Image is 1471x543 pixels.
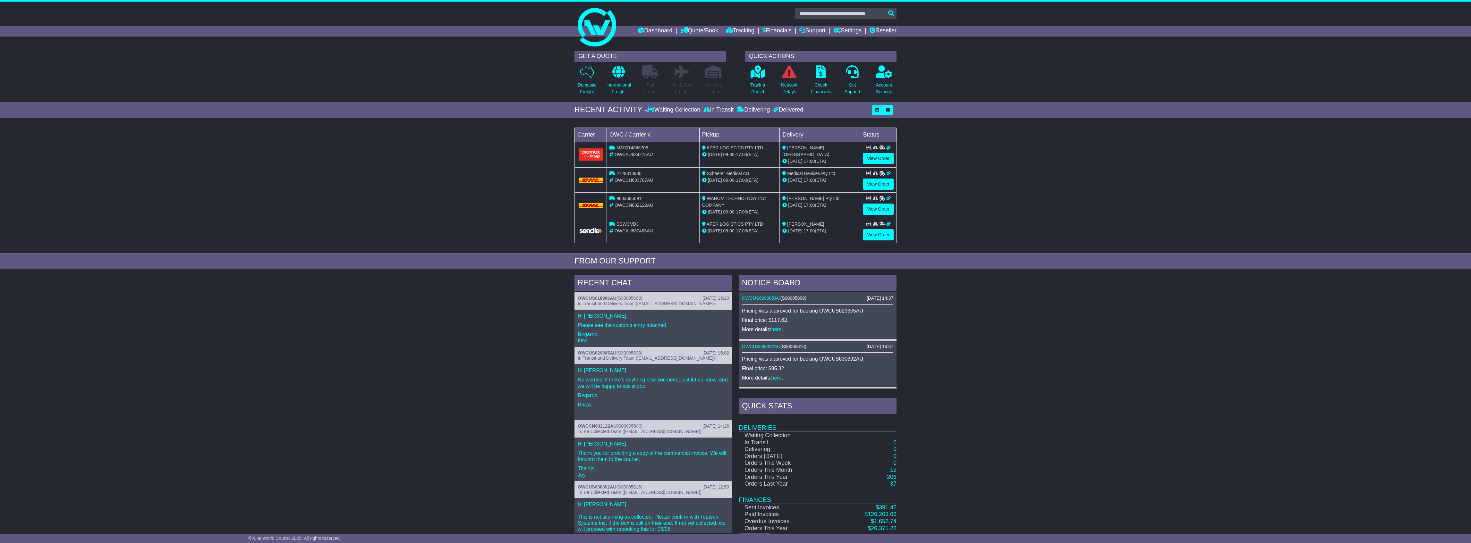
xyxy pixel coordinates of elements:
span: [PERSON_NAME] Pty Ltd [787,196,839,201]
div: Delivering [735,106,771,113]
span: S00005816 [618,484,641,489]
a: here [771,375,782,380]
p: Hi [PERSON_NAME], [578,367,729,373]
a: 0 [893,460,897,466]
a: 206 [887,474,897,480]
div: RECENT ACTIVITY - [574,105,647,114]
span: 17:00 [804,203,815,208]
div: GET A QUOTE [574,51,726,62]
td: In Transit [739,439,831,446]
div: - (ETA) [702,209,777,215]
span: OWCCH633787AU [615,178,653,183]
td: Waiting Collection [739,432,831,439]
a: View Order [863,179,894,190]
a: Reseller [870,26,897,37]
span: S00005816 [782,344,805,349]
td: Delivery [780,128,860,142]
span: [PERSON_NAME][GEOGRAPHIC_DATA] [782,145,829,157]
p: Domestic Freight [578,82,596,95]
td: Orders This Week [739,460,831,467]
p: Pricing was approved for booking OWCUS629305AU. [742,308,893,314]
span: MS0014866708 [616,145,648,150]
td: Orders This Year [739,474,831,481]
a: 0 [893,446,897,452]
a: Tracking [726,26,754,37]
td: Status [860,128,897,142]
div: ( ) [742,296,893,301]
span: 17:00 [736,228,747,233]
span: Schaerer Medical AG [707,171,749,176]
p: Network Delays [781,82,797,95]
a: 12 [890,467,897,473]
p: Hi [PERSON_NAME], [578,313,729,319]
p: Thanks, Joy [578,465,729,478]
span: 391.46 [879,504,897,511]
a: $1,652.74 [871,518,897,524]
p: Full Loads [642,82,658,95]
p: International Freight [606,82,631,95]
div: [DATE] 12:50 [702,484,729,490]
a: OWCUS630392AU [742,344,780,349]
p: Regards. [578,392,729,398]
a: GetSupport [844,65,861,99]
a: View Order [863,153,894,164]
td: Delivering [739,446,831,453]
div: ( ) [578,484,729,490]
a: Track aParcel [750,65,765,99]
div: Waiting Collection [647,106,702,113]
div: NOTICE BOARD [739,275,897,292]
a: 37 [890,480,897,487]
span: [DATE] [788,178,802,183]
span: S00005808 [782,296,805,301]
span: [DATE] [708,178,722,183]
div: FROM OUR SUPPORT [574,256,897,266]
img: DHL.png [579,203,603,208]
div: RECENT CHAT [574,275,732,292]
span: 09:00 [723,209,735,214]
p: More details: . [742,375,893,381]
span: [DATE] [708,152,722,157]
td: Orders This Year [739,525,831,532]
span: S00005840 [618,423,641,429]
p: Hi [PERSON_NAME], [578,441,729,447]
div: ( ) [742,344,893,349]
span: In Transit and Delivery Team ([EMAIL_ADDRESS][DOMAIN_NAME]) [578,301,715,306]
a: OWCUS629305AU [578,350,616,355]
div: [DATE] 14:37 [867,344,893,349]
span: 26,375.22 [871,525,897,531]
span: Medical Devices Pty Ltd [787,171,835,176]
span: In Transit and Delivery Team ([EMAIL_ADDRESS][DOMAIN_NAME]) [578,355,715,361]
td: Finances [739,488,897,504]
span: [PERSON_NAME] [787,221,824,227]
div: [DATE] 14:37 [867,296,893,301]
div: [DATE] 14:26 [702,423,729,429]
div: (ETA) [782,177,857,184]
p: Thank you for providing a copy of the commercial invoice. We will forward them to the courier. [578,450,729,462]
div: ( ) [578,423,729,429]
a: Dashboard [638,26,672,37]
span: OWCCN632122AU [615,203,653,208]
span: 17:00 [736,178,747,183]
p: Air & Sea Freight [672,82,691,95]
a: Settings [833,26,862,37]
span: WAROM TECHNOLOGY INC COMPANY [702,196,766,208]
a: $126,203.66 [864,511,897,517]
a: here [771,327,782,332]
a: InternationalFreight [606,65,631,99]
span: [DATE] [788,228,802,233]
div: (ETA) [782,158,857,165]
td: Sent Invoices [739,504,831,511]
td: Orders This Month [739,467,831,474]
div: (ETA) [782,228,857,234]
td: Pickup [699,128,780,142]
a: OWCUS618906AU [578,296,616,301]
p: Get Support [845,82,860,95]
div: - (ETA) [702,228,777,234]
img: Aramex.png [579,148,603,160]
a: OWCUS630392AU [578,484,616,489]
div: ( ) [578,350,729,356]
div: QUICK ACTIONS [745,51,897,62]
span: [DATE] [788,203,802,208]
span: SSWCVD3 [616,221,639,227]
span: OWCAU630483AU [615,228,653,233]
